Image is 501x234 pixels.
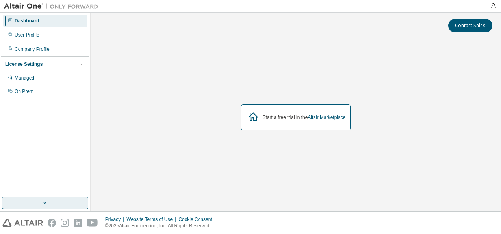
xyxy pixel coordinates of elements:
[4,2,102,10] img: Altair One
[178,216,217,223] div: Cookie Consent
[5,61,43,67] div: License Settings
[308,115,345,120] a: Altair Marketplace
[15,32,39,38] div: User Profile
[263,114,346,121] div: Start a free trial in the
[74,219,82,227] img: linkedin.svg
[105,216,126,223] div: Privacy
[87,219,98,227] img: youtube.svg
[15,88,33,95] div: On Prem
[61,219,69,227] img: instagram.svg
[126,216,178,223] div: Website Terms of Use
[105,223,217,229] p: © 2025 Altair Engineering, Inc. All Rights Reserved.
[48,219,56,227] img: facebook.svg
[15,75,34,81] div: Managed
[15,18,39,24] div: Dashboard
[448,19,492,32] button: Contact Sales
[2,219,43,227] img: altair_logo.svg
[15,46,50,52] div: Company Profile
